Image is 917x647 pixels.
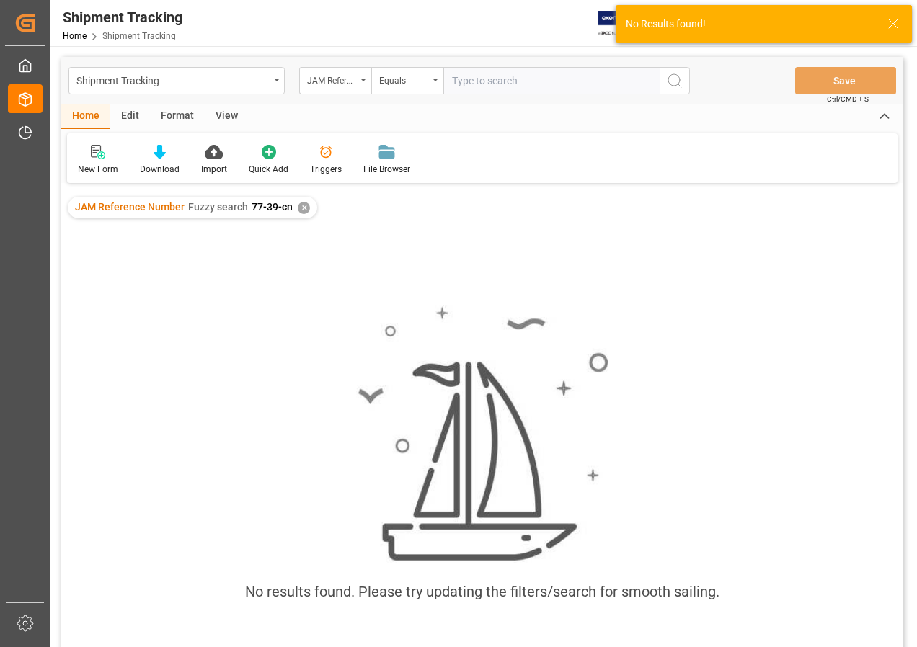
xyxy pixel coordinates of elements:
div: File Browser [363,163,410,176]
span: Fuzzy search [188,201,248,213]
img: smooth_sailing.jpeg [356,305,608,563]
div: Equals [379,71,428,87]
div: New Form [78,163,118,176]
button: search button [660,67,690,94]
div: Edit [110,104,150,129]
span: JAM Reference Number [75,201,185,213]
div: Shipment Tracking [63,6,182,28]
span: Ctrl/CMD + S [827,94,869,104]
button: Save [795,67,896,94]
div: No Results found! [626,17,874,32]
img: Exertis%20JAM%20-%20Email%20Logo.jpg_1722504956.jpg [598,11,648,36]
div: Home [61,104,110,129]
div: Triggers [310,163,342,176]
div: ✕ [298,202,310,214]
div: JAM Reference Number [307,71,356,87]
div: Shipment Tracking [76,71,269,89]
button: open menu [371,67,443,94]
div: Format [150,104,205,129]
span: 77-39-cn [252,201,293,213]
div: Import [201,163,227,176]
div: Download [140,163,180,176]
a: Home [63,31,87,41]
input: Type to search [443,67,660,94]
div: Quick Add [249,163,288,176]
div: View [205,104,249,129]
div: No results found. Please try updating the filters/search for smooth sailing. [245,581,719,602]
button: open menu [68,67,285,94]
button: open menu [299,67,371,94]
